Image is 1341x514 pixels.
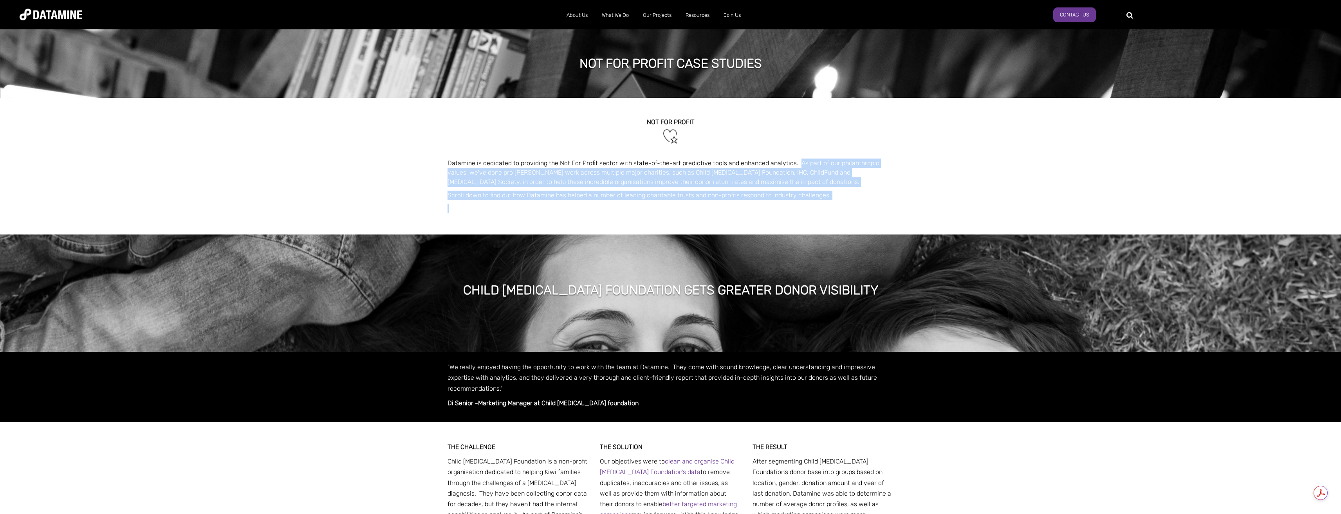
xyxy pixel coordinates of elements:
[636,5,679,25] a: Our Projects
[679,5,717,25] a: Resources
[560,5,595,25] a: About Us
[1053,7,1096,22] a: Contact Us
[478,399,639,407] strong: Marketing Manager at Child [MEDICAL_DATA] foundation
[448,159,894,187] p: Datamine is dedicated to providing the Not For Profit sector with state-of-the-art predictive too...
[717,5,748,25] a: Join Us
[753,443,787,451] strong: THE RESULT
[448,363,877,392] span: "We really enjoyed having the opportunity to work with the team at Datamine. They come with sound...
[600,458,735,476] a: clean and organise Child [MEDICAL_DATA] Foundation’s data
[448,191,894,200] p: Scroll down to find out how Datamine has helped a number of leading charitable trusts and non-pro...
[20,9,82,20] img: Datamine
[662,128,679,145] img: Not For Profit-1
[448,443,495,451] strong: THE CHALLENGE
[595,5,636,25] a: What We Do
[463,281,878,299] h1: CHILD [MEDICAL_DATA] FOUNDATION GETS GREATER DONOR VISIBILITY
[448,399,478,407] strong: Di Senior -
[448,119,894,126] h2: NOT FOR PROFIT
[579,55,762,72] h1: not for profit case studies
[600,443,643,451] strong: THE SOLUTION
